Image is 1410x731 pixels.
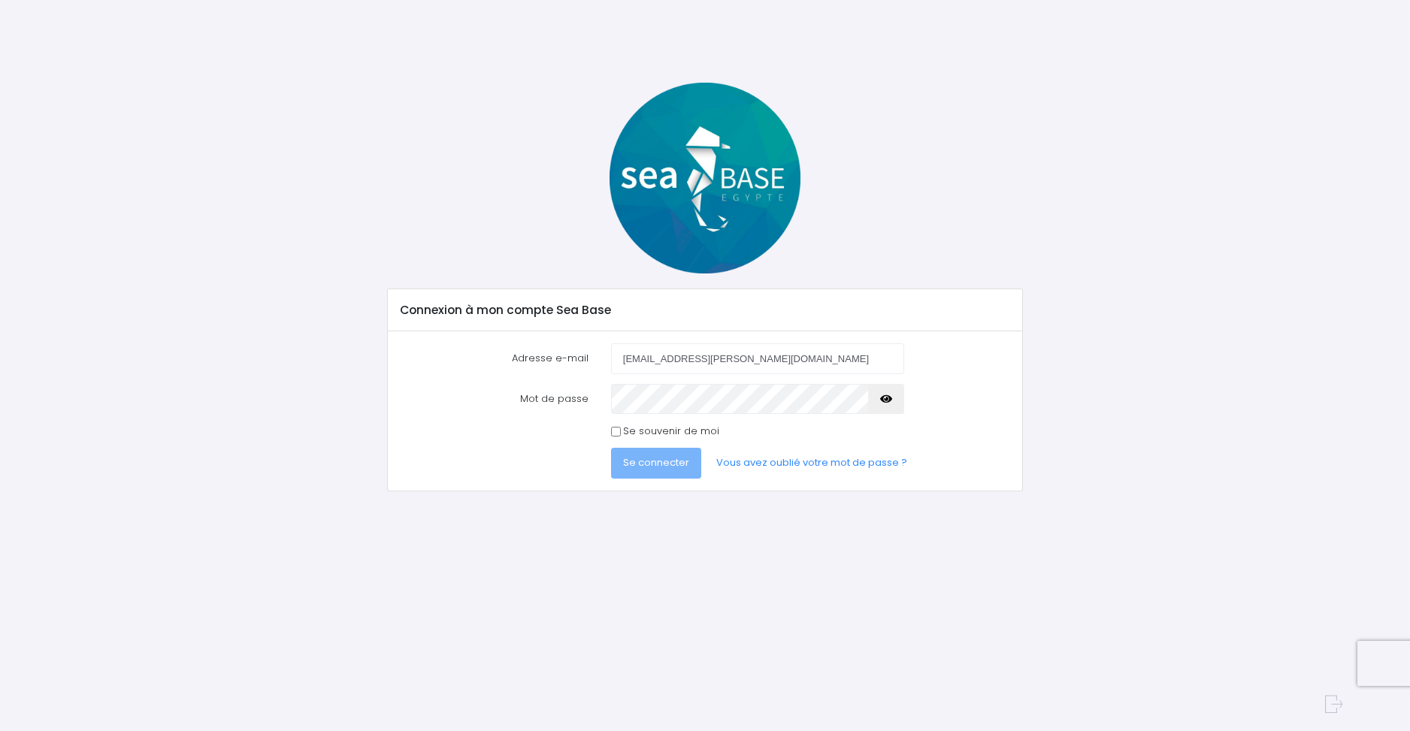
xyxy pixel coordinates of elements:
[389,384,600,414] label: Mot de passe
[388,289,1021,331] div: Connexion à mon compte Sea Base
[623,455,689,470] span: Se connecter
[611,448,701,478] button: Se connecter
[704,448,919,478] a: Vous avez oublié votre mot de passe ?
[389,343,600,373] label: Adresse e-mail
[623,424,719,439] label: Se souvenir de moi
